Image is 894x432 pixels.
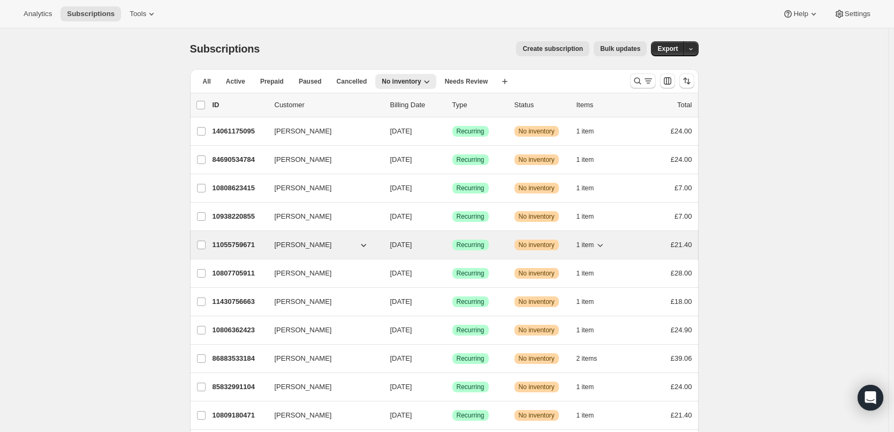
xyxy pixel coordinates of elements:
span: Recurring [457,184,484,192]
button: [PERSON_NAME] [268,236,375,254]
span: Recurring [457,383,484,391]
span: [PERSON_NAME] [275,382,332,392]
span: Analytics [24,10,52,18]
span: No inventory [519,269,555,278]
button: 1 item [577,209,606,224]
p: Billing Date [390,100,444,110]
button: [PERSON_NAME] [268,378,375,396]
button: [PERSON_NAME] [268,407,375,424]
span: Bulk updates [600,44,640,53]
button: 1 item [577,181,606,196]
p: 11430756663 [213,296,266,307]
button: 1 item [577,294,606,309]
span: £7.00 [675,212,692,220]
div: Type [452,100,506,110]
button: Customize table column order and visibility [660,73,675,88]
span: [DATE] [390,326,412,334]
span: [DATE] [390,127,412,135]
span: 1 item [577,184,594,192]
p: 10808623415 [213,183,266,193]
span: £39.06 [671,354,692,362]
p: 10938220855 [213,211,266,222]
p: Customer [275,100,382,110]
span: [DATE] [390,212,412,220]
span: Active [226,77,245,86]
div: 14061175095[PERSON_NAME][DATE]SuccessRecurringWarningNo inventory1 item£24.00 [213,124,692,139]
div: 10809180471[PERSON_NAME][DATE]SuccessRecurringWarningNo inventory1 item£21.40 [213,408,692,423]
div: Items [577,100,630,110]
span: Paused [299,77,322,86]
button: [PERSON_NAME] [268,180,375,197]
span: 1 item [577,269,594,278]
span: 2 items [577,354,597,363]
span: No inventory [519,184,555,192]
span: [DATE] [390,297,412,306]
span: £24.00 [671,127,692,135]
button: 1 item [577,266,606,281]
span: Create subscription [522,44,583,53]
p: 10807705911 [213,268,266,279]
div: 11430756663[PERSON_NAME][DATE]SuccessRecurringWarningNo inventory1 item£18.00 [213,294,692,309]
span: Recurring [457,326,484,334]
span: £21.40 [671,241,692,249]
span: £18.00 [671,297,692,306]
div: 11055759671[PERSON_NAME][DATE]SuccessRecurringWarningNo inventory1 item£21.40 [213,237,692,252]
span: [PERSON_NAME] [275,211,332,222]
button: [PERSON_NAME] [268,208,375,225]
span: 1 item [577,155,594,164]
button: [PERSON_NAME] [268,151,375,168]
span: 1 item [577,212,594,221]
span: [PERSON_NAME] [275,154,332,165]
div: IDCustomerBilling DateTypeStatusItemsTotal [213,100,692,110]
div: Open Intercom Messenger [858,385,883,411]
span: No inventory [519,354,555,363]
span: [PERSON_NAME] [275,325,332,336]
p: 85832991104 [213,382,266,392]
span: No inventory [519,326,555,334]
button: Sort the results [679,73,694,88]
span: Subscriptions [190,43,260,55]
div: 10938220855[PERSON_NAME][DATE]SuccessRecurringWarningNo inventory1 item£7.00 [213,209,692,224]
span: [DATE] [390,241,412,249]
button: Help [776,6,825,21]
p: 86883533184 [213,353,266,364]
button: Analytics [17,6,58,21]
button: [PERSON_NAME] [268,350,375,367]
span: No inventory [519,212,555,221]
span: [DATE] [390,184,412,192]
span: 1 item [577,297,594,306]
button: Subscriptions [60,6,121,21]
span: Settings [845,10,870,18]
span: Subscriptions [67,10,115,18]
span: All [203,77,211,86]
span: [PERSON_NAME] [275,353,332,364]
span: Recurring [457,269,484,278]
button: Search and filter results [630,73,656,88]
span: [DATE] [390,155,412,163]
button: Tools [123,6,163,21]
button: 1 item [577,323,606,338]
p: 14061175095 [213,126,266,137]
button: Bulk updates [594,41,647,56]
span: £24.00 [671,383,692,391]
span: £7.00 [675,184,692,192]
span: Recurring [457,411,484,420]
span: £21.40 [671,411,692,419]
p: 11055759671 [213,240,266,250]
button: 2 items [577,351,609,366]
span: [PERSON_NAME] [275,240,332,250]
span: [PERSON_NAME] [275,183,332,193]
p: 84690534784 [213,154,266,165]
button: Create new view [496,74,513,89]
span: [DATE] [390,269,412,277]
span: Recurring [457,155,484,164]
span: Recurring [457,127,484,136]
span: Cancelled [337,77,367,86]
span: No inventory [519,297,555,306]
button: Create subscription [516,41,589,56]
span: Export [657,44,678,53]
button: [PERSON_NAME] [268,123,375,140]
div: 10807705911[PERSON_NAME][DATE]SuccessRecurringWarningNo inventory1 item£28.00 [213,266,692,281]
span: [DATE] [390,354,412,362]
span: £28.00 [671,269,692,277]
